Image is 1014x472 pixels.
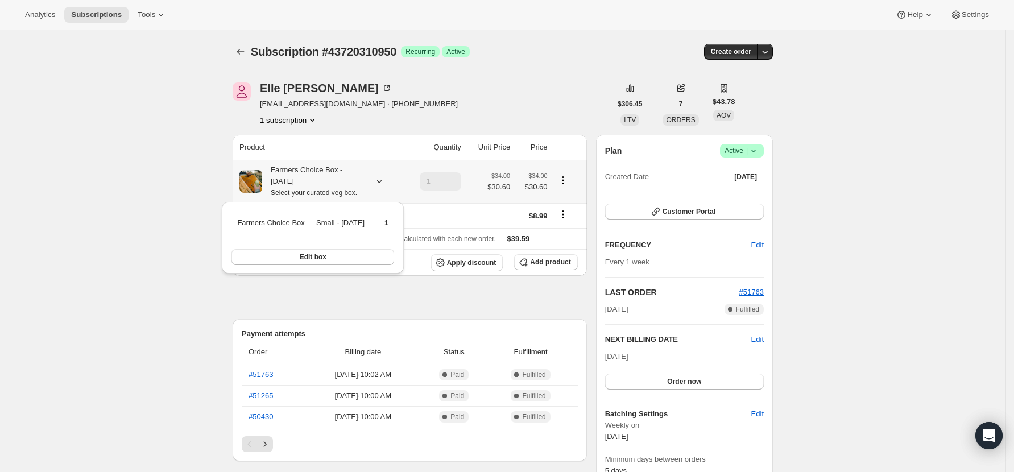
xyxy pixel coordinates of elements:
[522,391,545,400] span: Fulfilled
[713,96,735,107] span: $43.78
[725,145,759,156] span: Active
[943,7,996,23] button: Settings
[611,96,649,112] button: $306.45
[249,391,273,400] a: #51265
[751,239,764,251] span: Edit
[507,234,530,243] span: $39.59
[605,258,649,266] span: Every 1 week
[309,390,417,401] span: [DATE] · 10:00 AM
[605,287,739,298] h2: LAST ORDER
[233,82,251,101] span: Elle Smith
[233,135,404,160] th: Product
[25,10,55,19] span: Analytics
[522,412,545,421] span: Fulfilled
[138,10,155,19] span: Tools
[605,352,628,361] span: [DATE]
[751,334,764,345] button: Edit
[605,432,628,441] span: [DATE]
[889,7,941,23] button: Help
[605,454,764,465] span: Minimum days between orders
[514,135,551,160] th: Price
[404,135,465,160] th: Quantity
[64,7,129,23] button: Subscriptions
[739,287,764,298] button: #51763
[237,217,365,238] td: Farmers Choice Box — Small - [DATE]
[907,10,922,19] span: Help
[249,412,273,421] a: #50430
[491,346,571,358] span: Fulfillment
[131,7,173,23] button: Tools
[260,114,318,126] button: Product actions
[605,145,622,156] h2: Plan
[528,172,547,179] small: $34.00
[624,116,636,124] span: LTV
[446,47,465,56] span: Active
[405,47,435,56] span: Recurring
[975,422,1003,449] div: Open Intercom Messenger
[465,135,514,160] th: Unit Price
[242,436,578,452] nav: Pagination
[962,10,989,19] span: Settings
[554,174,572,187] button: Product actions
[309,346,417,358] span: Billing date
[233,44,249,60] button: Subscriptions
[71,10,122,19] span: Subscriptions
[734,172,757,181] span: [DATE]
[736,305,759,314] span: Fulfilled
[257,436,273,452] button: Next
[554,208,572,221] button: Shipping actions
[605,420,764,431] span: Weekly on
[450,370,464,379] span: Paid
[667,377,701,386] span: Order now
[744,405,771,423] button: Edit
[271,189,357,197] small: Select your curated veg box.
[450,412,464,421] span: Paid
[605,239,751,251] h2: FREQUENCY
[530,258,570,267] span: Add product
[491,172,510,179] small: $34.00
[262,164,365,198] div: Farmers Choice Box - [DATE]
[18,7,62,23] button: Analytics
[751,408,764,420] span: Edit
[605,304,628,315] span: [DATE]
[522,370,545,379] span: Fulfilled
[239,170,262,193] img: product img
[384,218,388,227] span: 1
[711,47,751,56] span: Create order
[242,328,578,339] h2: Payment attempts
[717,111,731,119] span: AOV
[251,45,396,58] span: Subscription #43720310950
[605,374,764,390] button: Order now
[618,100,642,109] span: $306.45
[260,98,458,110] span: [EMAIL_ADDRESS][DOMAIN_NAME] · [PHONE_NUMBER]
[704,44,758,60] button: Create order
[739,288,764,296] a: #51763
[605,334,751,345] h2: NEXT BILLING DATE
[231,249,394,265] button: Edit box
[666,116,695,124] span: ORDERS
[447,258,496,267] span: Apply discount
[529,212,548,220] span: $8.99
[424,346,484,358] span: Status
[746,146,748,155] span: |
[487,181,510,193] span: $30.60
[450,391,464,400] span: Paid
[679,100,683,109] span: 7
[517,181,547,193] span: $30.60
[260,82,392,94] div: Elle [PERSON_NAME]
[431,254,503,271] button: Apply discount
[249,370,273,379] a: #51763
[300,252,326,262] span: Edit box
[514,254,577,270] button: Add product
[727,169,764,185] button: [DATE]
[663,207,715,216] span: Customer Portal
[672,96,690,112] button: 7
[242,339,305,365] th: Order
[309,369,417,380] span: [DATE] · 10:02 AM
[309,411,417,423] span: [DATE] · 10:00 AM
[744,236,771,254] button: Edit
[605,204,764,220] button: Customer Portal
[605,171,649,183] span: Created Date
